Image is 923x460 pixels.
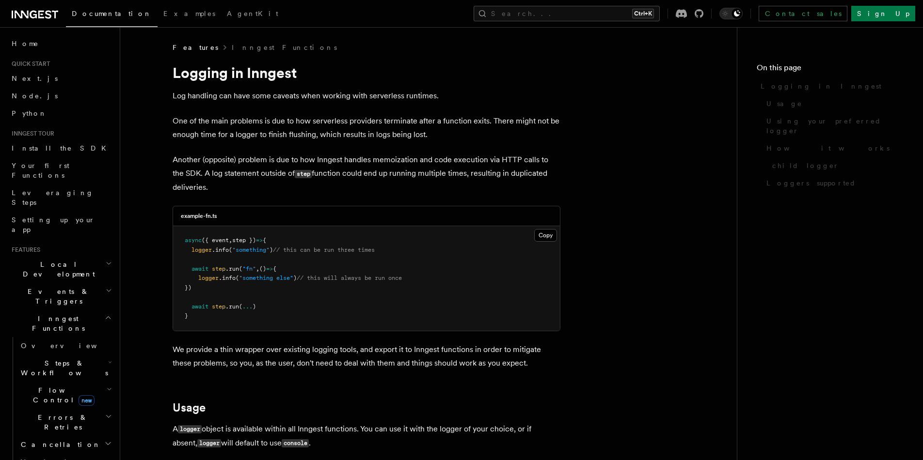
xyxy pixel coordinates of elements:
a: Logging in Inngest [757,77,904,95]
span: Home [12,39,39,48]
a: Your first Functions [8,157,114,184]
span: .run [225,303,239,310]
span: new [79,395,95,406]
a: Usage [173,401,206,414]
span: () [259,265,266,272]
p: A object is available within all Inngest functions. You can use it with the logger of your choice... [173,422,560,450]
button: Toggle dark mode [719,8,743,19]
a: Python [8,105,114,122]
span: Features [8,246,40,254]
span: Next.js [12,75,58,82]
span: await [191,303,208,310]
h1: Logging in Inngest [173,64,560,81]
span: Logging in Inngest [761,81,881,91]
span: Loggers supported [766,178,856,188]
span: Overview [21,342,121,350]
span: async [185,237,202,244]
a: Overview [17,337,114,354]
span: .info [219,275,236,281]
span: "fn" [242,265,256,272]
button: Errors & Retries [17,409,114,436]
a: Home [8,35,114,52]
code: logger [178,425,202,433]
span: Errors & Retries [17,413,105,432]
span: // this can be run three times [273,246,375,253]
a: Leveraging Steps [8,184,114,211]
span: step [212,265,225,272]
span: Quick start [8,60,50,68]
span: Python [12,109,47,117]
span: ( [239,265,242,272]
span: "something" [232,246,270,253]
button: Events & Triggers [8,283,114,310]
span: ( [236,275,239,281]
span: Usage [766,99,802,108]
p: Log handling can have some caveats when working with serverless runtimes. [173,89,560,103]
a: Usage [763,95,904,112]
a: AgentKit [221,3,284,26]
span: Node.js [12,92,58,100]
span: Cancellation [17,440,101,449]
span: Features [173,43,218,52]
p: Another (opposite) problem is due to how Inngest handles memoization and code execution via HTTP ... [173,153,560,194]
span: }) [185,284,191,291]
span: Steps & Workflows [17,358,108,378]
span: await [191,265,208,272]
code: step [295,170,312,178]
span: ) [293,275,297,281]
button: Cancellation [17,436,114,453]
span: Using your preferred logger [766,116,904,136]
span: Flow Control [17,385,107,405]
button: Search...Ctrl+K [474,6,660,21]
a: Setting up your app [8,211,114,238]
a: Install the SDK [8,139,114,157]
span: { [273,265,276,272]
span: How it works [766,143,890,153]
span: "something else" [239,275,293,281]
button: Steps & Workflows [17,354,114,382]
span: ) [270,246,273,253]
button: Flow Controlnew [17,382,114,409]
span: logger [198,275,219,281]
span: child logger [772,161,839,170]
button: Copy [534,229,557,242]
span: // this will always be run once [297,275,402,281]
span: ({ event [202,237,229,244]
a: Using your preferred logger [763,112,904,139]
a: Contact sales [759,6,847,21]
kbd: Ctrl+K [632,9,654,18]
span: .run [225,265,239,272]
h4: On this page [757,62,904,77]
span: logger [191,246,212,253]
span: AgentKit [227,10,278,17]
span: step }) [232,237,256,244]
span: Local Development [8,260,106,279]
span: Events & Triggers [8,287,106,306]
a: Next.js [8,70,114,87]
a: How it works [763,139,904,157]
span: , [229,237,232,244]
span: , [256,265,259,272]
span: Inngest Functions [8,314,105,333]
span: Leveraging Steps [12,189,94,206]
code: console [282,439,309,447]
a: Examples [158,3,221,26]
h3: example-fn.ts [181,212,217,220]
span: ... [242,303,253,310]
span: step [212,303,225,310]
code: logger [197,439,221,447]
span: Install the SDK [12,144,112,152]
a: Sign Up [851,6,915,21]
a: Node.js [8,87,114,105]
button: Local Development [8,256,114,283]
span: Inngest tour [8,130,54,138]
a: child logger [768,157,904,174]
span: Setting up your app [12,216,95,233]
span: ) [253,303,256,310]
span: Documentation [72,10,152,17]
p: One of the main problems is due to how serverless providers terminate after a function exits. The... [173,114,560,141]
span: ( [229,246,232,253]
span: ( [239,303,242,310]
span: => [256,237,263,244]
span: .info [212,246,229,253]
